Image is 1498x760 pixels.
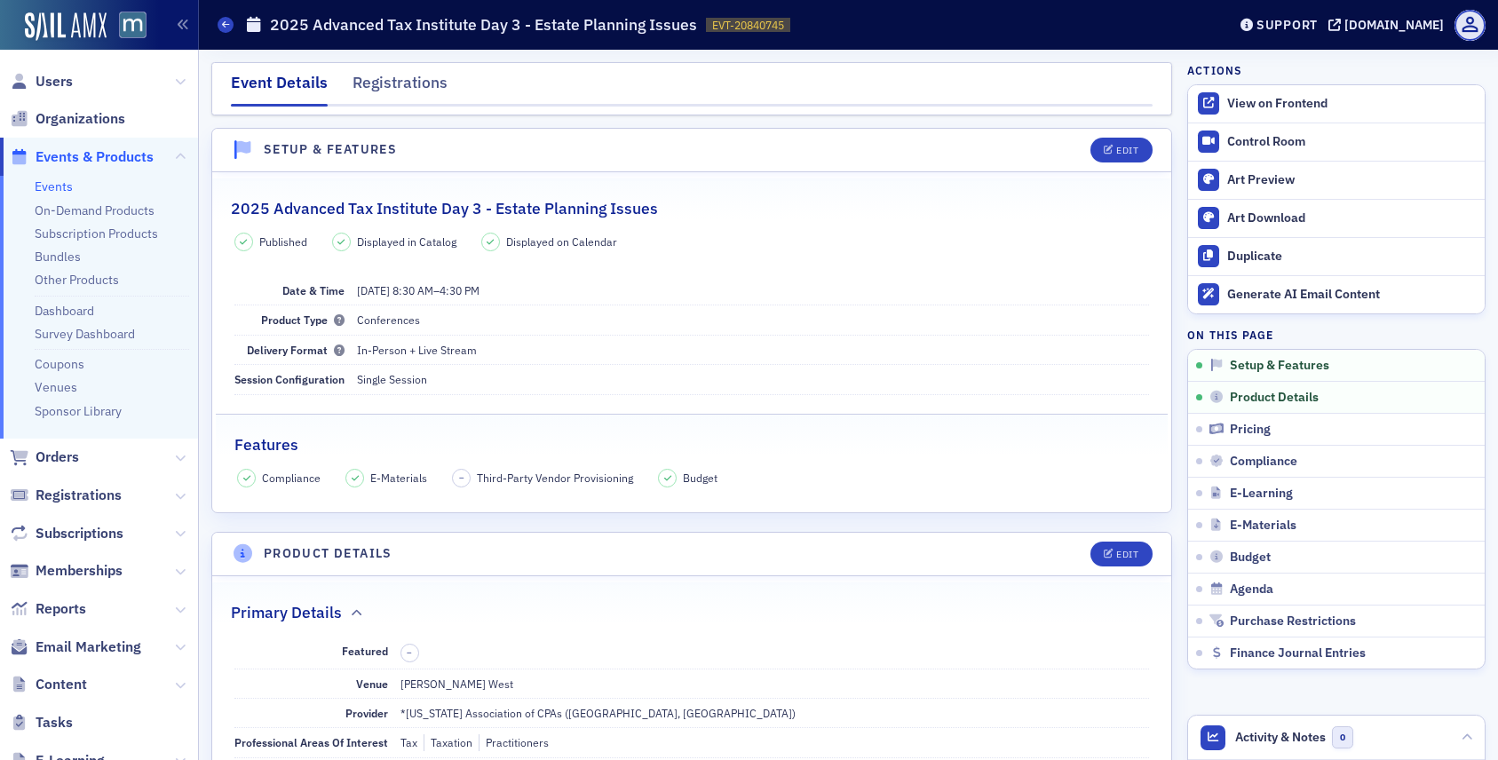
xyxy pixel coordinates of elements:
a: Control Room [1188,123,1485,161]
span: Tasks [36,713,73,732]
a: Tasks [10,713,73,732]
h2: Primary Details [231,601,342,624]
span: – [407,646,412,659]
button: Duplicate [1188,237,1485,275]
div: View on Frontend [1227,96,1476,112]
div: Edit [1116,146,1138,155]
a: Dashboard [35,303,94,319]
a: Venues [35,379,77,395]
span: Budget [1230,550,1271,566]
span: Agenda [1230,582,1273,598]
a: Other Products [35,272,119,288]
span: E-Learning [1230,486,1293,502]
span: Setup & Features [1230,358,1329,374]
span: Registrations [36,486,122,505]
time: 4:30 PM [440,283,480,297]
a: Sponsor Library [35,403,122,419]
a: View Homepage [107,12,147,42]
span: Orders [36,447,79,467]
span: Third-Party Vendor Provisioning [477,470,633,486]
a: Organizations [10,109,125,129]
div: Practitioners [479,734,549,750]
div: Support [1256,17,1318,33]
h2: 2025 Advanced Tax Institute Day 3 - Estate Planning Issues [231,197,658,220]
span: [DATE] [357,283,390,297]
span: Delivery Format [247,343,345,357]
a: Orders [10,447,79,467]
span: Date & Time [282,283,345,297]
span: Provider [345,706,388,720]
a: View on Frontend [1188,85,1485,123]
a: Survey Dashboard [35,326,135,342]
div: Duplicate [1227,249,1476,265]
span: Professional Areas Of Interest [234,735,388,749]
span: Email Marketing [36,637,141,657]
span: Activity & Notes [1235,728,1326,747]
div: Art Download [1227,210,1476,226]
span: Profile [1454,10,1486,41]
a: Events [35,178,73,194]
a: Art Preview [1188,161,1485,199]
a: Memberships [10,561,123,581]
span: Conferences [357,313,420,327]
a: Bundles [35,249,81,265]
span: Purchase Restrictions [1230,614,1356,629]
div: Generate AI Email Content [1227,287,1476,303]
div: Event Details [231,71,328,107]
span: Subscriptions [36,524,123,543]
span: Venue [356,677,388,691]
span: Compliance [262,470,321,486]
span: Session Configuration [234,372,345,386]
div: Registrations [353,71,448,104]
h4: Product Details [264,544,392,563]
a: On-Demand Products [35,202,155,218]
span: 0 [1332,726,1354,748]
button: Edit [1090,138,1152,162]
a: Subscriptions [10,524,123,543]
h4: On this page [1187,327,1486,343]
img: SailAMX [25,12,107,41]
span: Displayed in Catalog [357,234,456,249]
span: Product Type [261,313,345,327]
span: E-Materials [1230,518,1296,534]
span: In-Person + Live Stream [357,343,477,357]
a: Events & Products [10,147,154,167]
div: Edit [1116,550,1138,559]
div: Taxation [424,734,472,750]
div: Control Room [1227,134,1476,150]
span: Published [259,234,307,249]
a: Content [10,675,87,694]
button: Edit [1090,542,1152,566]
a: Reports [10,599,86,619]
a: Users [10,72,73,91]
span: Content [36,675,87,694]
time: 8:30 AM [392,283,433,297]
span: Budget [683,470,717,486]
span: E-Materials [370,470,427,486]
span: – [357,283,480,297]
span: Organizations [36,109,125,129]
span: Users [36,72,73,91]
a: Email Marketing [10,637,141,657]
span: Single Session [357,372,427,386]
div: Art Preview [1227,172,1476,188]
h1: 2025 Advanced Tax Institute Day 3 - Estate Planning Issues [270,14,697,36]
span: Events & Products [36,147,154,167]
span: EVT-20840745 [712,18,784,33]
h4: Actions [1187,62,1242,78]
a: Coupons [35,356,84,372]
a: Registrations [10,486,122,505]
span: [PERSON_NAME] West [400,677,513,691]
a: Art Download [1188,199,1485,237]
span: Finance Journal Entries [1230,645,1366,661]
div: [DOMAIN_NAME] [1344,17,1444,33]
a: Subscription Products [35,226,158,241]
img: SailAMX [119,12,147,39]
h4: Setup & Features [264,140,397,159]
span: Product Details [1230,390,1319,406]
span: *[US_STATE] Association of CPAs ([GEOGRAPHIC_DATA], [GEOGRAPHIC_DATA]) [400,706,796,720]
button: Generate AI Email Content [1188,275,1485,313]
h2: Features [234,433,298,456]
span: Compliance [1230,454,1297,470]
button: [DOMAIN_NAME] [1328,19,1450,31]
